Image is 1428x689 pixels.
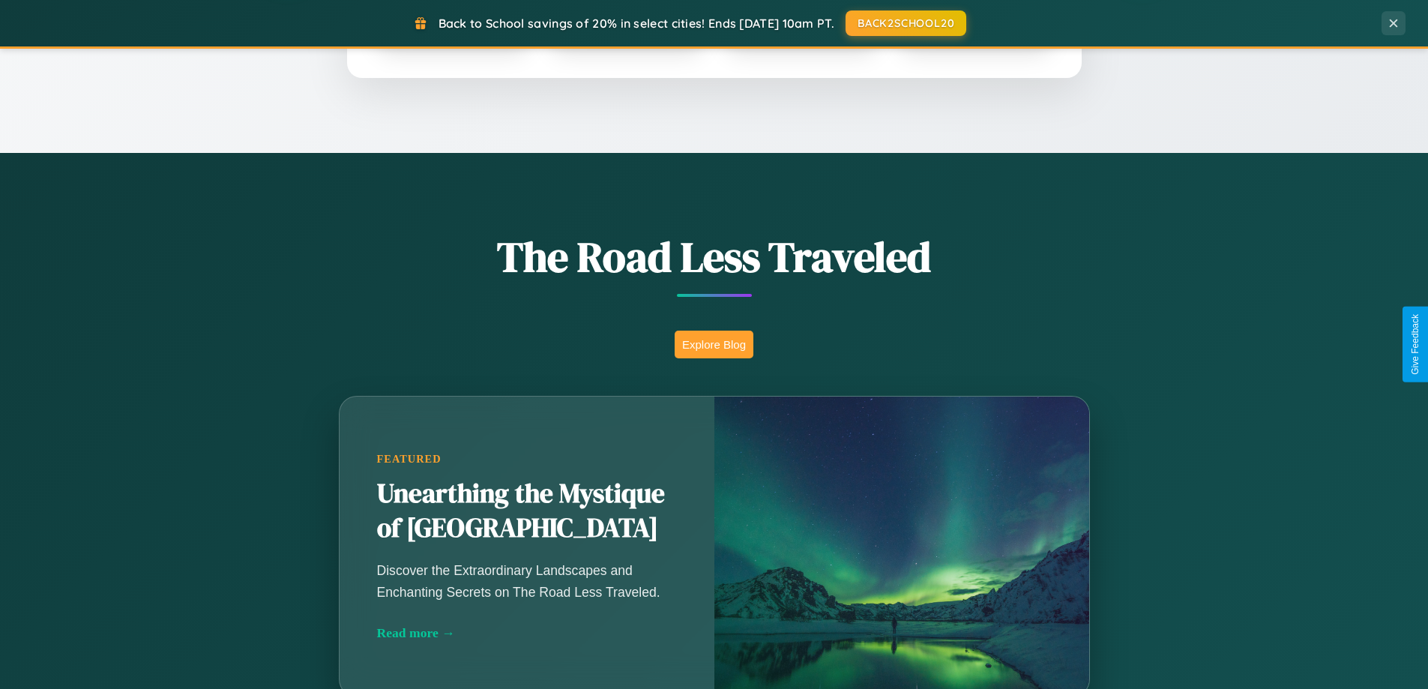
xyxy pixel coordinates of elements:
[377,625,677,641] div: Read more →
[377,560,677,602] p: Discover the Extraordinary Landscapes and Enchanting Secrets on The Road Less Traveled.
[377,477,677,546] h2: Unearthing the Mystique of [GEOGRAPHIC_DATA]
[1410,314,1421,375] div: Give Feedback
[265,228,1164,286] h1: The Road Less Traveled
[846,10,966,36] button: BACK2SCHOOL20
[377,453,677,466] div: Featured
[439,16,834,31] span: Back to School savings of 20% in select cities! Ends [DATE] 10am PT.
[675,331,753,358] button: Explore Blog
